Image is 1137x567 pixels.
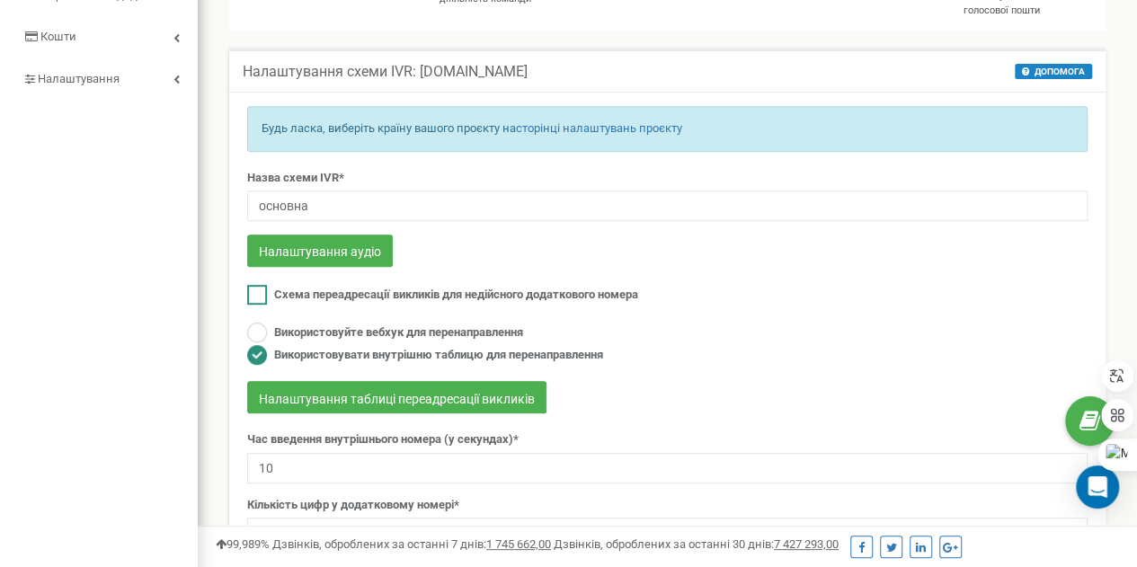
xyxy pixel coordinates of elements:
[516,121,682,135] a: сторінці налаштувань проєкту
[247,518,1088,548] span: 1
[243,63,528,80] font: Налаштування схеми IVR: [DOMAIN_NAME]
[247,235,393,267] button: Налаштування аудіо
[274,348,603,361] font: Використовувати внутрішню таблицю для перенаправлення
[247,171,344,184] font: Назва схеми IVR*
[253,521,1081,546] span: 1
[38,72,120,85] font: Налаштування
[486,537,551,551] font: 1 745 662,00
[247,432,519,446] font: Час введення внутрішнього номера (у секундах)*
[227,537,270,551] font: 99,989%
[40,30,76,43] font: Кошти
[274,325,523,339] font: Використовуйте вебхук для перенаправлення
[247,498,459,511] font: Кількість цифр у додатковому номері*
[247,381,546,413] button: Налаштування таблиці переадресації викликів
[274,288,638,301] font: Схема переадресації викликів для недійсного додаткового номера
[1015,64,1092,79] button: ДОПОМОГА
[774,537,839,551] font: 7 427 293,00
[259,244,381,259] font: Налаштування аудіо
[554,537,774,551] font: Дзвінків, оброблених за останні 30 днів:
[1076,465,1119,509] div: Відкрити Intercom Messenger
[272,537,486,551] font: Дзвінків, оброблених за останні 7 днів:
[262,121,516,135] font: Будь ласка, виберіть країну вашого проєкту на
[1035,66,1085,76] font: ДОПОМОГА
[259,391,535,405] font: Налаштування таблиці переадресації викликів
